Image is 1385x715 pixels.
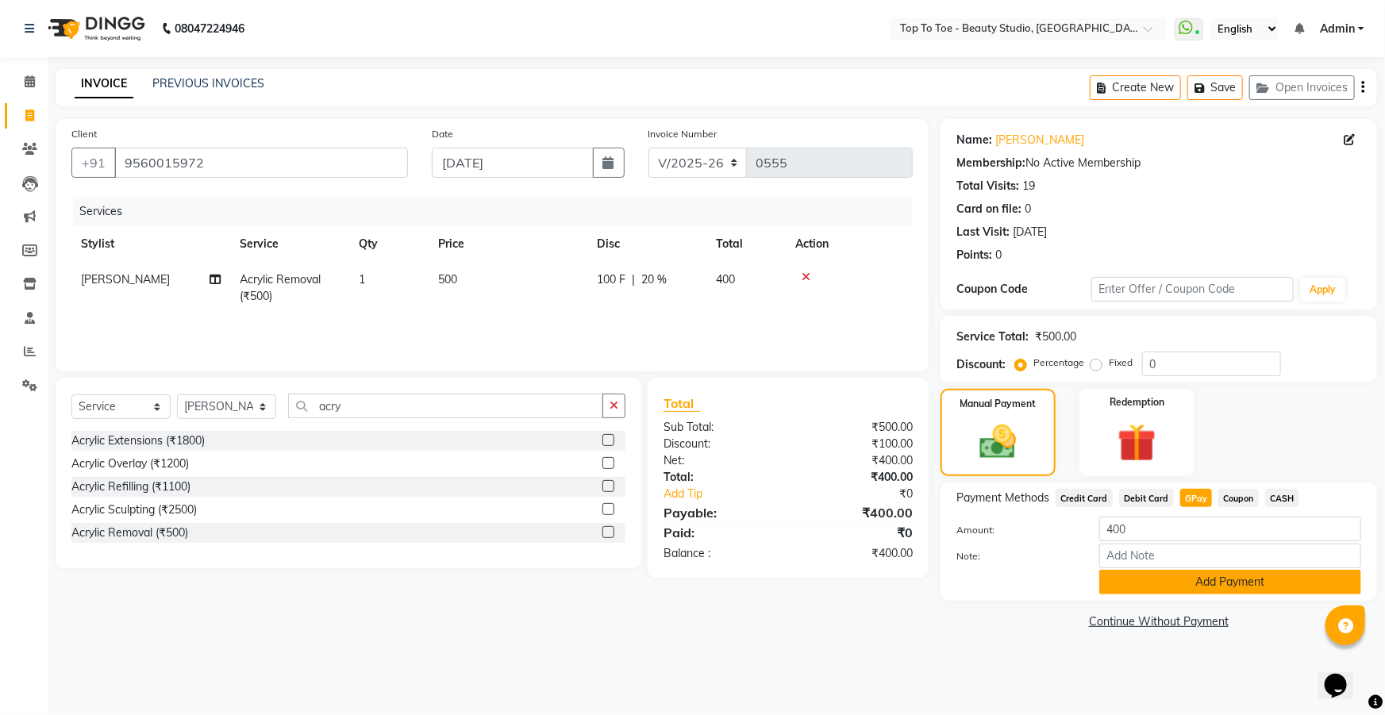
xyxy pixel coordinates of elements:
th: Service [230,226,349,262]
input: Search by Name/Mobile/Email/Code [114,148,408,178]
span: 1 [359,272,365,286]
button: +91 [71,148,116,178]
span: | [632,271,635,288]
div: Card on file: [956,201,1021,217]
div: ₹400.00 [788,545,925,562]
div: Services [73,197,925,226]
span: Admin [1320,21,1355,37]
div: Acrylic Removal (₹500) [71,525,188,541]
div: 0 [1025,201,1031,217]
div: Sub Total: [652,419,788,436]
div: Balance : [652,545,788,562]
span: GPay [1180,489,1213,507]
button: Save [1187,75,1243,100]
div: Acrylic Extensions (₹1800) [71,432,205,449]
span: 100 F [597,271,625,288]
a: Add Tip [652,486,810,502]
div: ₹500.00 [788,419,925,436]
label: Invoice Number [648,127,718,141]
div: Acrylic Refilling (₹1100) [71,479,190,495]
button: Apply [1300,278,1345,302]
div: Total: [652,469,788,486]
a: INVOICE [75,70,133,98]
label: Fixed [1109,356,1133,370]
div: Net: [652,452,788,469]
div: Membership: [956,155,1025,171]
img: logo [40,6,149,51]
div: Paid: [652,523,788,542]
div: Discount: [652,436,788,452]
label: Manual Payment [960,397,1036,411]
div: Service Total: [956,329,1029,345]
button: Open Invoices [1249,75,1355,100]
span: Total [664,395,700,412]
input: Search or Scan [288,394,603,418]
input: Add Note [1099,544,1361,568]
div: Points: [956,247,992,263]
label: Date [432,127,453,141]
div: No Active Membership [956,155,1361,171]
div: ₹100.00 [788,436,925,452]
span: 500 [438,272,457,286]
span: Debit Card [1119,489,1174,507]
div: ₹0 [811,486,925,502]
div: Name: [956,132,992,148]
div: Coupon Code [956,281,1091,298]
th: Stylist [71,226,230,262]
th: Total [706,226,786,262]
img: _cash.svg [968,421,1029,463]
label: Note: [944,549,1087,563]
span: 20 % [641,271,667,288]
span: CASH [1265,489,1299,507]
label: Amount: [944,523,1087,537]
div: ₹0 [788,523,925,542]
input: Enter Offer / Coupon Code [1091,277,1294,302]
a: Continue Without Payment [944,613,1374,630]
div: Acrylic Sculpting (₹2500) [71,502,197,518]
button: Add Payment [1099,570,1361,594]
div: ₹400.00 [788,452,925,469]
label: Percentage [1033,356,1084,370]
span: Coupon [1218,489,1259,507]
input: Amount [1099,517,1361,541]
span: 400 [716,272,735,286]
th: Disc [587,226,706,262]
div: 0 [995,247,1002,263]
div: ₹400.00 [788,503,925,522]
th: Qty [349,226,429,262]
div: Discount: [956,356,1006,373]
div: Last Visit: [956,224,1010,240]
span: Credit Card [1056,489,1113,507]
label: Redemption [1110,395,1164,409]
span: Payment Methods [956,490,1049,506]
label: Client [71,127,97,141]
div: [DATE] [1013,224,1047,240]
span: [PERSON_NAME] [81,272,170,286]
a: [PERSON_NAME] [995,132,1084,148]
div: Payable: [652,503,788,522]
th: Action [786,226,913,262]
a: PREVIOUS INVOICES [152,76,264,90]
th: Price [429,226,587,262]
span: Acrylic Removal (₹500) [240,272,321,303]
div: Acrylic Overlay (₹1200) [71,456,189,472]
div: Total Visits: [956,178,1019,194]
div: 19 [1022,178,1035,194]
img: _gift.svg [1106,419,1168,467]
iframe: chat widget [1318,652,1369,699]
div: ₹500.00 [1035,329,1076,345]
b: 08047224946 [175,6,244,51]
button: Create New [1090,75,1181,100]
div: ₹400.00 [788,469,925,486]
